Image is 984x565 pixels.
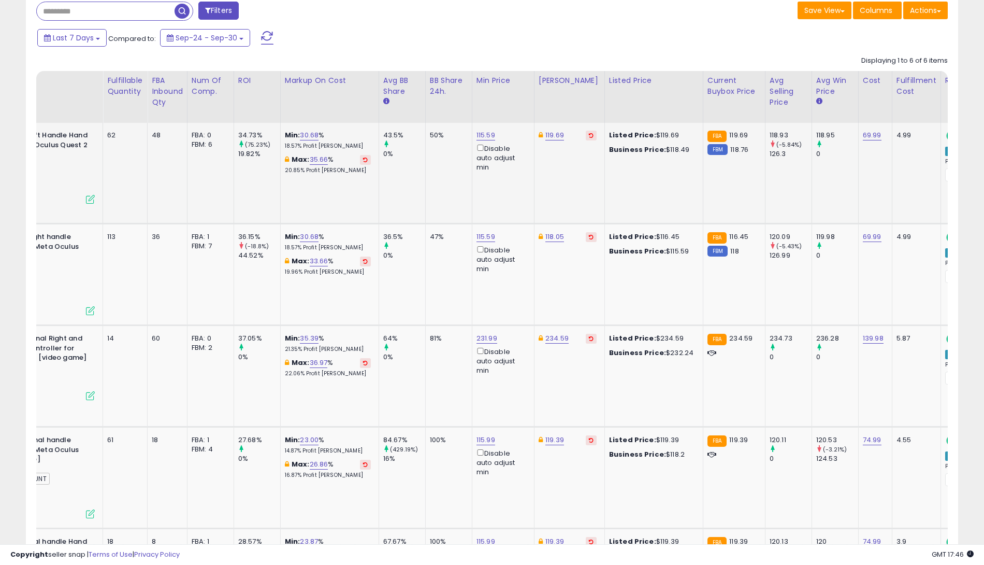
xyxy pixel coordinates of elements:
button: Actions [903,2,948,19]
small: (-5.84%) [776,140,802,149]
div: 126.99 [770,251,812,260]
span: Last 7 Days [53,33,94,43]
a: 118.05 [545,232,564,242]
small: (-3.21%) [823,445,847,454]
button: Sep-24 - Sep-30 [160,29,250,47]
div: 0 [816,352,858,362]
small: FBM [707,144,728,155]
div: % [285,358,371,377]
b: Max: [292,154,310,164]
div: 44.52% [238,251,280,260]
div: 48 [152,131,179,140]
div: 0% [238,454,280,463]
div: 0% [383,149,425,159]
div: 118.93 [770,131,812,140]
div: 34.73% [238,131,280,140]
div: 4.55 [896,435,933,445]
a: 119.69 [545,130,564,140]
b: Min: [285,333,300,343]
p: 16.87% Profit [PERSON_NAME] [285,472,371,479]
div: FBA inbound Qty [152,75,183,108]
b: Min: [285,130,300,140]
p: 18.57% Profit [PERSON_NAME] [285,143,371,150]
div: Fulfillment Cost [896,75,936,97]
div: $234.59 [609,334,695,343]
small: Avg BB Share. [383,97,389,106]
div: Displaying 1 to 6 of 6 items [861,56,948,66]
div: $118.49 [609,145,695,154]
span: 234.59 [729,333,753,343]
a: 74.99 [863,435,881,445]
a: 36.97 [310,358,328,368]
b: Listed Price: [609,333,656,343]
span: ON [947,233,960,242]
a: 234.59 [545,333,569,344]
div: Avg BB Share [383,75,421,97]
b: Business Price: [609,145,666,154]
div: % [285,257,371,276]
div: FBM: 2 [192,343,226,352]
div: 0% [383,352,425,362]
div: 0 [770,454,812,463]
div: $119.39 [609,435,695,445]
div: 124.53 [816,454,858,463]
div: % [285,460,371,479]
a: 35.39 [300,333,319,344]
small: FBM [707,246,728,257]
div: FBA: 1 [192,435,226,445]
button: Last 7 Days [37,29,107,47]
b: Business Price: [609,246,666,256]
small: (75.23%) [245,140,270,149]
strong: Copyright [10,549,48,559]
div: 0 [816,251,858,260]
div: Num of Comp. [192,75,229,97]
div: FBA: 0 [192,131,226,140]
div: 0% [383,251,425,260]
span: ON [947,132,960,140]
div: 43.5% [383,131,425,140]
div: 0 [816,149,858,159]
div: 16% [383,454,425,463]
small: FBA [707,435,727,447]
small: FBA [707,131,727,142]
div: Disable auto adjust min [476,346,526,375]
div: FBA: 1 [192,232,226,242]
b: Listed Price: [609,232,656,242]
b: Max: [292,256,310,266]
b: Max: [292,358,310,368]
span: Compared to: [108,34,156,44]
a: 139.98 [863,333,884,344]
div: $116.45 [609,232,695,242]
b: Listed Price: [609,130,656,140]
a: 30.68 [300,130,319,140]
div: Disable auto adjust min [476,143,526,172]
small: (-5.43%) [776,242,802,250]
span: 118 [730,246,739,256]
div: 84.67% [383,435,425,445]
b: Max: [292,459,310,469]
span: Columns [860,5,892,16]
div: % [285,334,371,353]
p: 20.85% Profit [PERSON_NAME] [285,167,371,174]
div: Avg Win Price [816,75,854,97]
small: (429.19%) [390,445,418,454]
div: % [285,232,371,251]
span: 116.45 [729,232,748,242]
small: FBA [707,334,727,345]
div: Fulfillable Quantity [107,75,143,97]
div: FBM: 7 [192,242,226,251]
div: 36.5% [383,232,425,242]
div: seller snap | | [10,550,180,560]
span: 119.39 [729,435,748,445]
a: 26.86 [310,459,328,470]
div: 36.15% [238,232,280,242]
div: 113 [107,232,139,242]
div: [PERSON_NAME] [539,75,600,86]
div: 64% [383,334,425,343]
a: 115.99 [476,435,495,445]
button: Save View [798,2,851,19]
div: Disable auto adjust min [476,244,526,274]
div: 47% [430,232,464,242]
div: % [285,131,371,150]
small: FBA [707,232,727,244]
